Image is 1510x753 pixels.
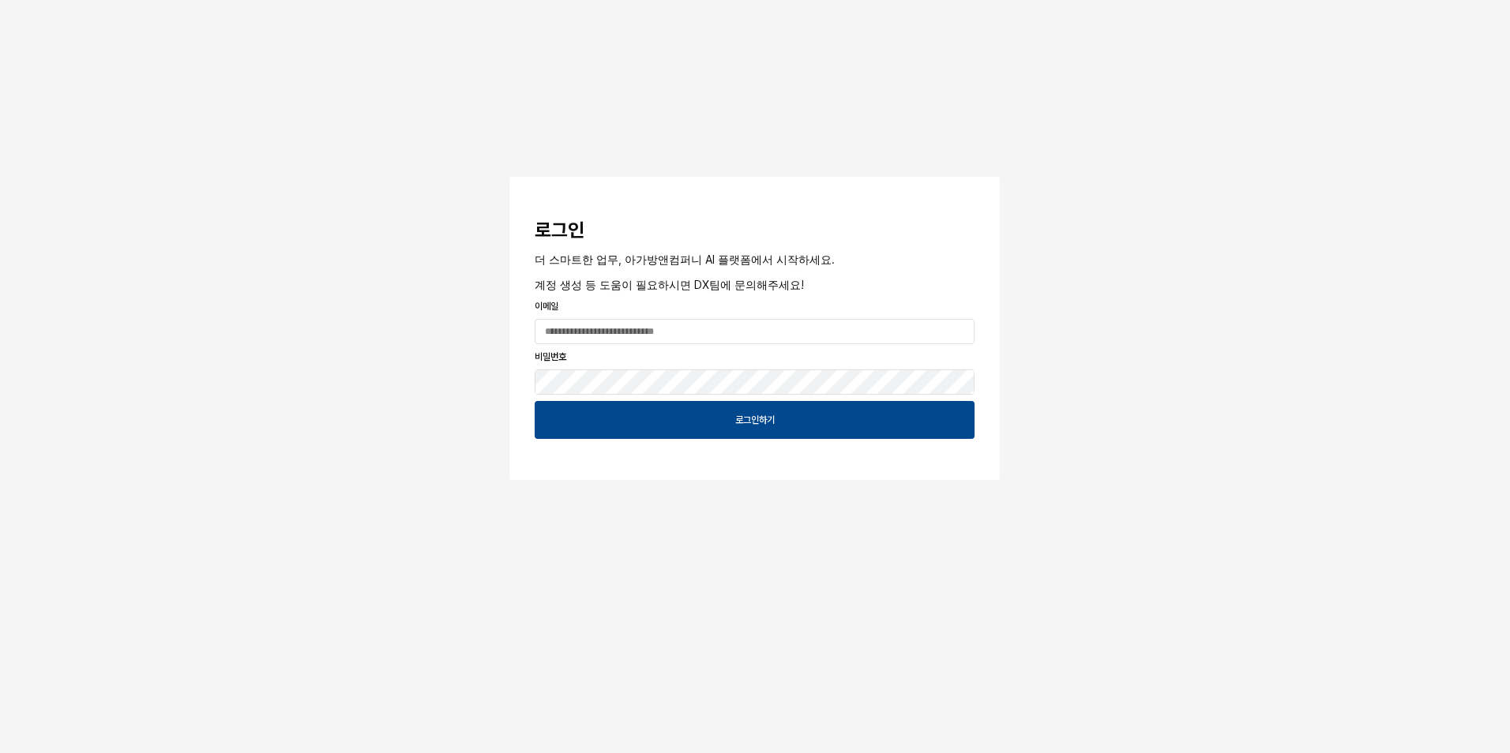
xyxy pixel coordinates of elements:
[535,401,975,439] button: 로그인하기
[535,251,975,268] p: 더 스마트한 업무, 아가방앤컴퍼니 AI 플랫폼에서 시작하세요.
[735,414,775,426] p: 로그인하기
[535,299,975,313] p: 이메일
[535,276,975,293] p: 계정 생성 등 도움이 필요하시면 DX팀에 문의해주세요!
[535,350,975,364] p: 비밀번호
[535,219,975,242] h3: 로그인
